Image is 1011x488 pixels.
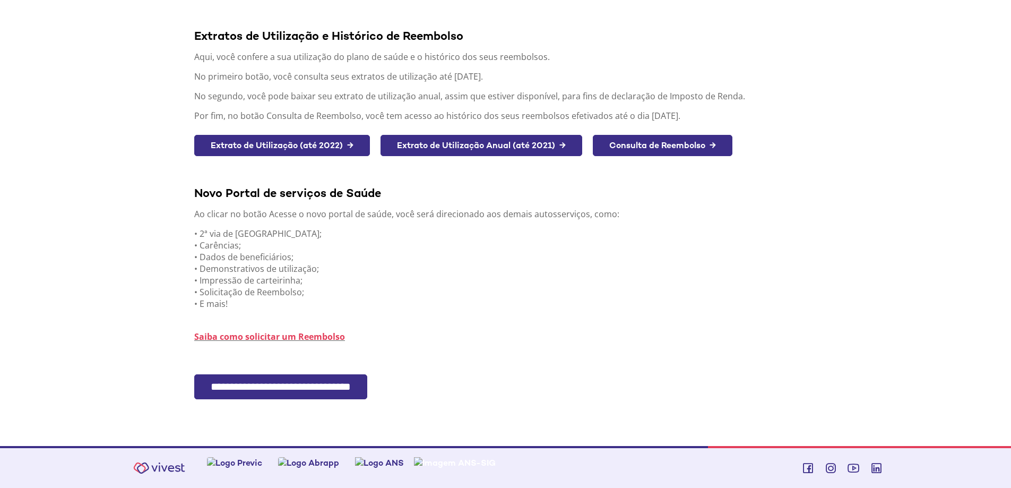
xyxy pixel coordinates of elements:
[194,228,825,310] p: • 2ª via de [GEOGRAPHIC_DATA]; • Carências; • Dados de beneficiários; • Demonstrativos de utiliza...
[194,135,370,157] a: Extrato de Utilização (até 2022) →
[194,331,345,343] a: Saiba como solicitar um Reembolso
[194,110,825,122] p: Por fim, no botão Consulta de Reembolso, você tem acesso ao histórico dos seus reembolsos efetiva...
[194,28,825,43] div: Extratos de Utilização e Histórico de Reembolso
[207,457,262,468] img: Logo Previc
[127,456,191,480] img: Vivest
[278,457,339,468] img: Logo Abrapp
[381,135,582,157] a: Extrato de Utilização Anual (até 2021) →
[194,208,825,220] p: Ao clicar no botão Acesse o novo portal de saúde, você será direcionado aos demais autosserviços,...
[355,457,404,468] img: Logo ANS
[194,185,825,200] div: Novo Portal de serviços de Saúde
[194,51,825,63] p: Aqui, você confere a sua utilização do plano de saúde e o histórico dos seus reembolsos.
[593,135,732,157] a: Consulta de Reembolso →
[414,457,496,468] img: Imagem ANS-SIG
[194,71,825,82] p: No primeiro botão, você consulta seus extratos de utilização até [DATE].
[194,374,825,426] section: <span lang="pt-BR" dir="ltr">FacPlanPortlet - SSO Fácil</span>
[194,90,825,102] p: No segundo, você pode baixar seu extrato de utilização anual, assim que estiver disponível, para ...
